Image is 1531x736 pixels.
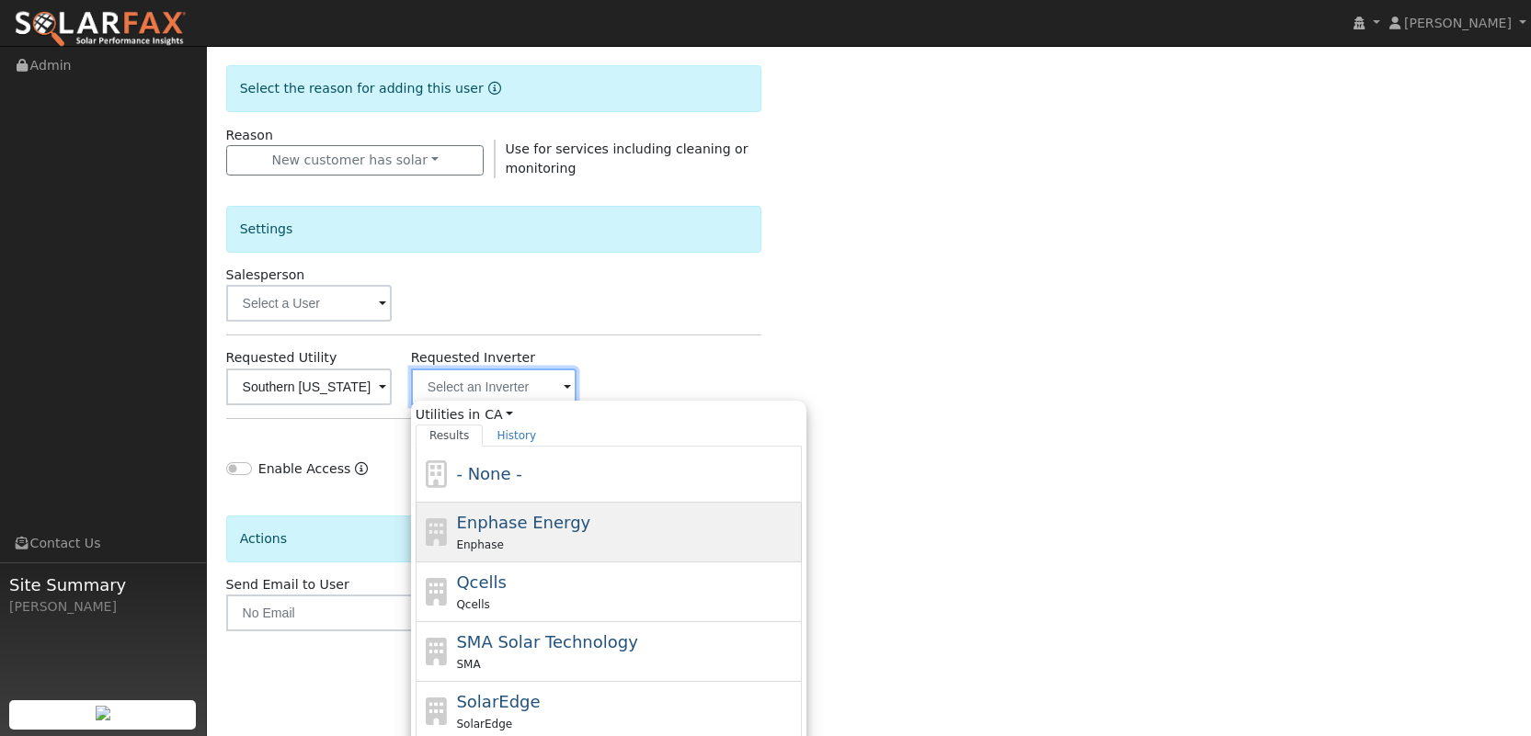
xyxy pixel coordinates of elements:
[416,405,802,425] span: Utilities in
[456,464,521,483] span: - None -
[456,718,512,730] span: SolarEdge
[456,692,540,711] span: SolarEdge
[484,81,501,96] a: Reason for new user
[456,538,503,551] span: Enphase
[226,515,762,562] div: Actions
[226,145,485,176] button: New customer has solar
[9,597,197,617] div: [PERSON_NAME]
[226,575,349,594] label: Send Email to User
[355,459,368,488] a: Enable Access
[226,206,762,253] div: Settings
[411,368,577,405] input: Select an Inverter
[226,348,337,368] label: Requested Utility
[411,348,535,368] label: Requested Inverter
[1404,16,1512,30] span: [PERSON_NAME]
[506,142,748,176] span: Use for services including cleaning or monitoring
[14,10,187,49] img: SolarFax
[226,594,485,631] input: No Email
[485,405,513,425] a: CA
[226,368,392,405] input: Select a Utility
[456,598,489,611] span: Qcells
[226,65,762,112] div: Select the reason for adding this user
[9,572,197,597] span: Site Summary
[96,706,110,720] img: retrieve
[226,126,273,145] label: Reason
[456,632,637,651] span: SMA Solar Technology
[483,425,550,447] a: History
[456,513,590,532] span: Enphase Energy
[226,285,392,322] input: Select a User
[456,572,507,592] span: Qcells
[226,266,305,285] label: Salesperson
[416,425,484,447] a: Results
[258,459,351,479] label: Enable Access
[456,658,480,671] span: SMA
